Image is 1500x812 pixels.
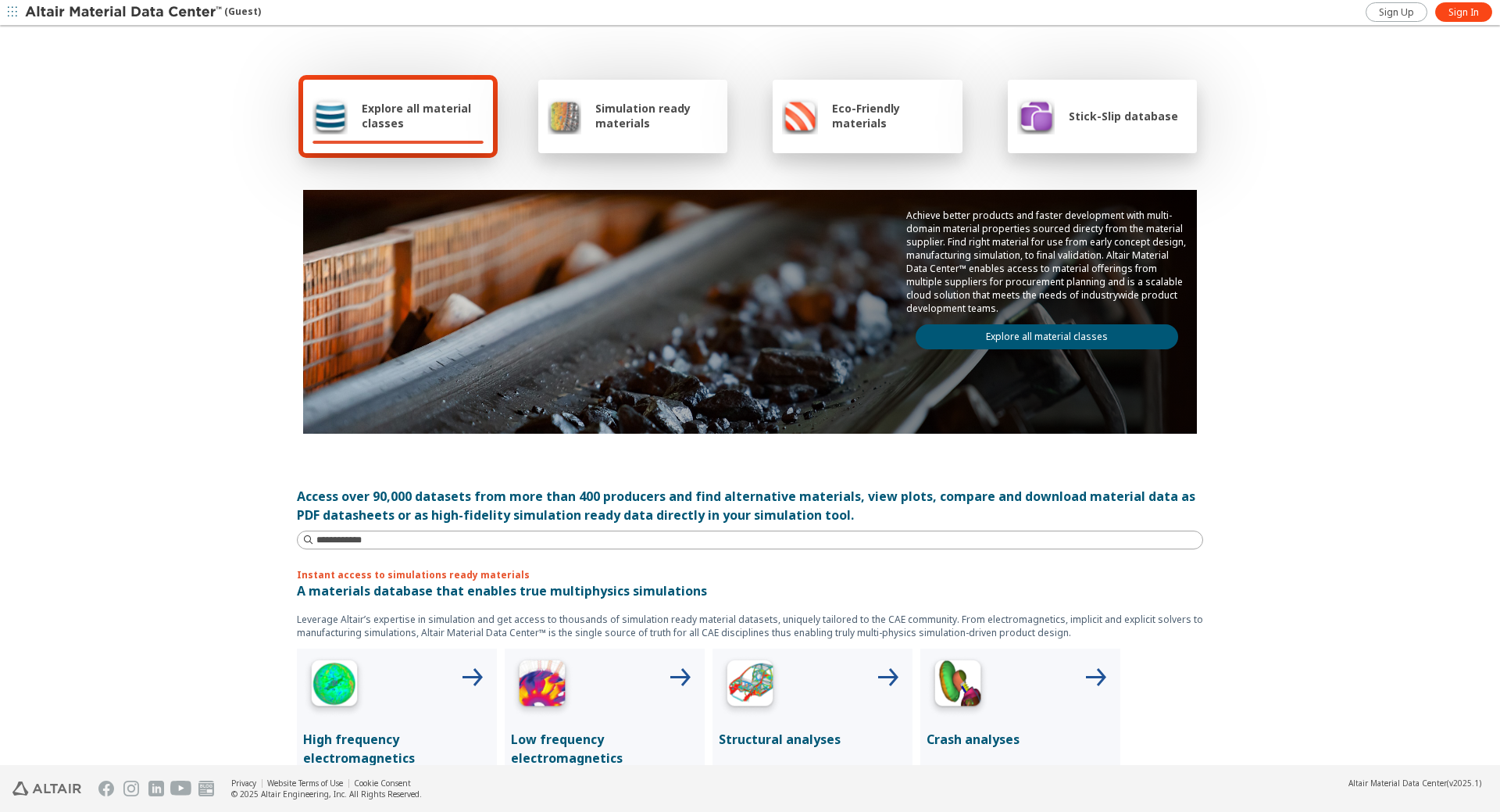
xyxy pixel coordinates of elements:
[303,730,491,767] p: High frequency electromagnetics
[1017,97,1055,134] img: Stick-Slip database
[231,789,422,799] div: © 2025 Altair Engineering, Inc. All Rights Reserved.
[832,101,952,131] span: Eco-Friendly materials
[297,581,1203,600] p: A materials database that enables true multiphysics simulations
[719,730,906,749] p: Structural analyses
[297,487,1203,524] div: Access over 90,000 datasets from more than 400 producers and find alternative materials, view plo...
[1069,109,1178,123] span: Stick-Slip database
[906,209,1187,315] p: Achieve better products and faster development with multi-domain material properties sourced dire...
[25,5,261,20] div: (Guest)
[297,568,1203,581] p: Instant access to simulations ready materials
[1448,6,1479,19] span: Sign In
[1366,2,1427,22] a: Sign Up
[303,655,366,717] img: High Frequency Icon
[1348,778,1447,789] span: Altair Material Data Center
[297,613,1203,639] p: Leverage Altair’s expertise in simulation and get access to thousands of simulation ready materia...
[362,101,484,131] span: Explore all material classes
[312,97,348,134] img: Explore all material classes
[782,97,818,134] img: Eco-Friendly materials
[916,324,1178,349] a: Explore all material classes
[1348,778,1481,789] div: (v2025.1)
[511,655,573,717] img: Low Frequency Icon
[12,782,81,796] img: Altair Engineering
[511,730,698,767] p: Low frequency electromagnetics
[354,778,411,789] a: Cookie Consent
[1435,2,1492,22] a: Sign In
[267,778,343,789] a: Website Terms of Use
[595,101,718,131] span: Simulation ready materials
[927,655,989,717] img: Crash Analyses Icon
[927,730,1114,749] p: Crash analyses
[1379,6,1414,19] span: Sign Up
[719,655,781,717] img: Structural Analyses Icon
[25,5,224,20] img: Altair Material Data Center
[231,778,256,789] a: Privacy
[548,97,581,134] img: Simulation ready materials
